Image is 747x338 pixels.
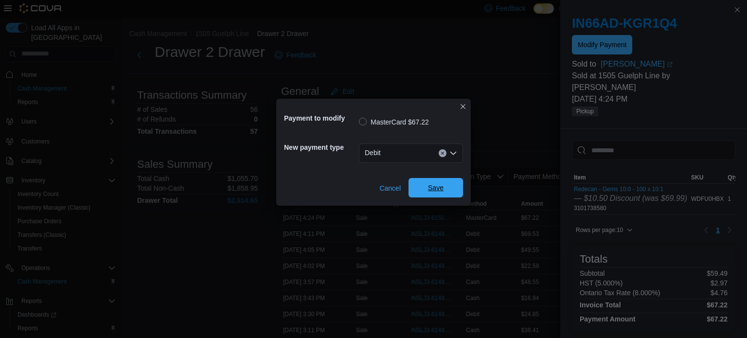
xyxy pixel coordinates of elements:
h5: Payment to modify [284,108,357,128]
button: Closes this modal window [457,101,469,112]
button: Cancel [375,178,405,198]
h5: New payment type [284,138,357,157]
button: Clear input [439,149,446,157]
button: Open list of options [449,149,457,157]
input: Accessible screen reader label [385,147,386,159]
span: Debit [365,147,381,159]
span: Save [428,183,444,193]
button: Save [409,178,463,197]
label: MasterCard $67.22 [359,116,429,128]
span: Cancel [379,183,401,193]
